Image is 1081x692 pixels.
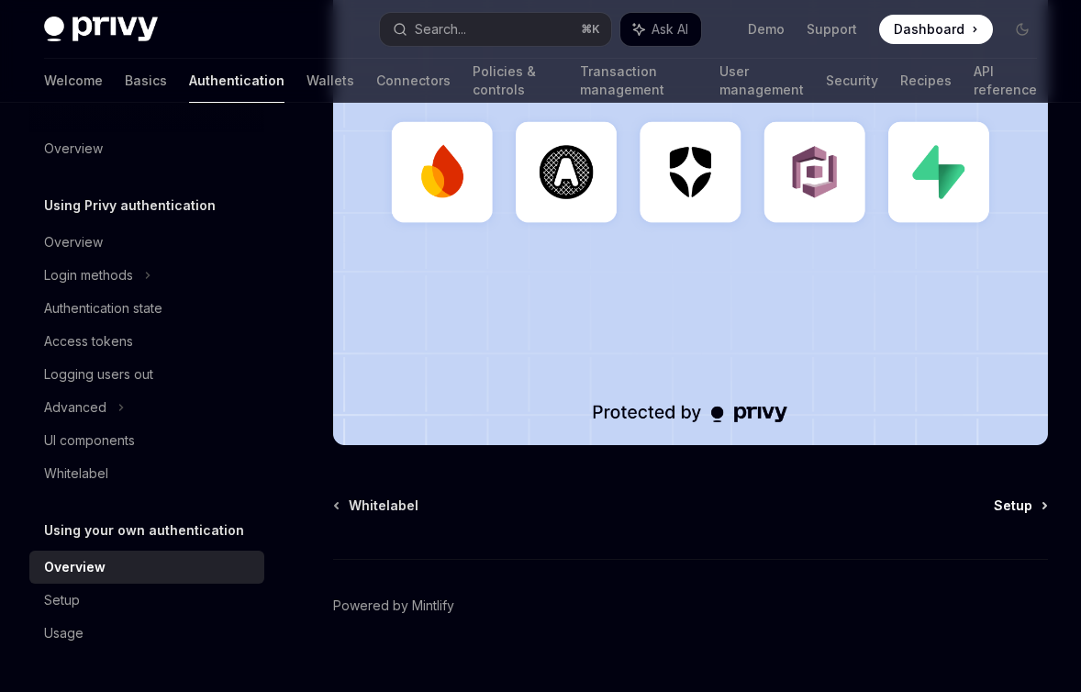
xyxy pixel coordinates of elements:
[44,59,103,103] a: Welcome
[376,59,451,103] a: Connectors
[900,59,952,103] a: Recipes
[44,396,106,419] div: Advanced
[29,457,264,490] a: Whitelabel
[44,556,106,578] div: Overview
[29,424,264,457] a: UI components
[29,584,264,617] a: Setup
[415,18,466,40] div: Search...
[29,292,264,325] a: Authentication state
[44,195,216,217] h5: Using Privy authentication
[1008,15,1037,44] button: Toggle dark mode
[44,622,84,644] div: Usage
[44,17,158,42] img: dark logo
[44,430,135,452] div: UI components
[29,617,264,650] a: Usage
[29,358,264,391] a: Logging users out
[306,59,354,103] a: Wallets
[620,13,701,46] button: Ask AI
[29,551,264,584] a: Overview
[29,132,264,165] a: Overview
[380,13,611,46] button: Search...⌘K
[994,497,1032,515] span: Setup
[44,231,103,253] div: Overview
[44,297,162,319] div: Authentication state
[581,22,600,37] span: ⌘ K
[879,15,993,44] a: Dashboard
[894,20,964,39] span: Dashboard
[44,264,133,286] div: Login methods
[333,597,454,615] a: Powered by Mintlify
[44,589,80,611] div: Setup
[125,59,167,103] a: Basics
[44,519,244,541] h5: Using your own authentication
[974,59,1037,103] a: API reference
[994,497,1046,515] a: Setup
[44,138,103,160] div: Overview
[29,325,264,358] a: Access tokens
[44,463,108,485] div: Whitelabel
[473,59,558,103] a: Policies & controls
[335,497,418,515] a: Whitelabel
[580,59,697,103] a: Transaction management
[44,330,133,352] div: Access tokens
[189,59,284,103] a: Authentication
[748,20,785,39] a: Demo
[652,20,688,39] span: Ask AI
[807,20,857,39] a: Support
[44,363,153,385] div: Logging users out
[826,59,878,103] a: Security
[349,497,418,515] span: Whitelabel
[719,59,804,103] a: User management
[29,226,264,259] a: Overview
